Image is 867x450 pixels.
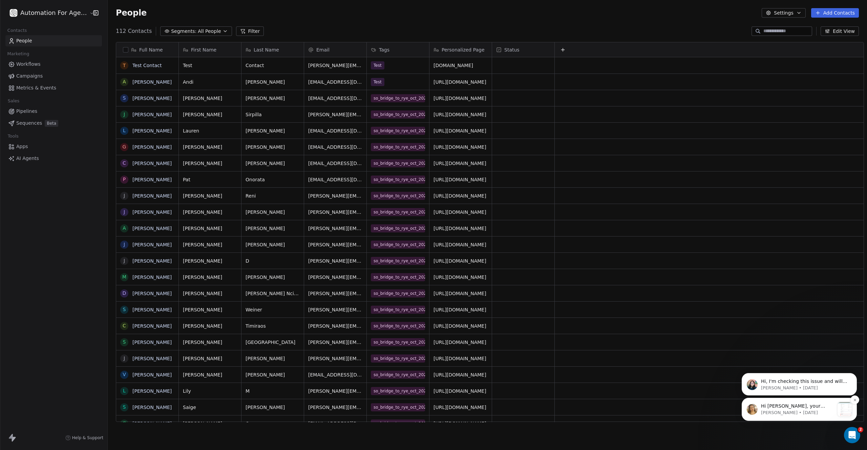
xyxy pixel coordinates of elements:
[246,79,300,85] span: [PERSON_NAME]
[183,420,237,427] span: [PERSON_NAME]
[429,42,492,57] div: Personalized Page
[123,127,126,134] div: L
[433,111,488,118] span: [URL][DOMAIN_NAME]
[308,241,362,248] span: [PERSON_NAME][EMAIL_ADDRESS][PERSON_NAME][DOMAIN_NAME]
[246,339,300,346] span: [GEOGRAPHIC_DATA]
[371,322,425,330] span: so_bridge_to_rye_oct_2025
[433,225,488,232] span: [URL][DOMAIN_NAME]
[123,160,126,167] div: C
[308,306,362,313] span: [PERSON_NAME][EMAIL_ADDRESS][PERSON_NAME][DOMAIN_NAME]
[246,388,300,394] span: M
[132,323,172,329] a: [PERSON_NAME]
[5,59,102,70] a: Workflows
[123,339,126,346] div: S
[123,371,126,378] div: V
[29,73,102,166] span: Hi [PERSON_NAME], your account must have at least one workspace at all times. To enable the delet...
[246,323,300,329] span: Timiraos
[246,225,300,232] span: [PERSON_NAME]
[762,8,805,18] button: Settings
[308,274,362,281] span: [PERSON_NAME][EMAIL_ADDRESS][DOMAIN_NAME]
[124,192,125,199] div: J
[10,43,125,65] div: message notification from Mrinal, 3d ago. Hi, I'm checking this issue and will get back to you so...
[132,421,172,426] a: [PERSON_NAME]
[132,112,172,117] a: [PERSON_NAME]
[116,57,179,422] div: grid
[379,46,389,53] span: Tags
[433,127,488,134] span: [URL][DOMAIN_NAME]
[132,128,172,134] a: [PERSON_NAME]
[183,241,237,248] span: [PERSON_NAME]
[433,144,488,150] span: [URL][DOMAIN_NAME]
[371,387,425,395] span: so_bridge_to_rye_oct_2025
[116,8,147,18] span: People
[433,241,488,248] span: [URL][DOMAIN_NAME]
[183,388,237,394] span: Lily
[371,192,425,200] span: so_bridge_to_rye_oct_2025
[308,95,362,102] span: [EMAIL_ADDRESS][DOMAIN_NAME]
[433,79,488,85] span: [URL][DOMAIN_NAME]
[442,46,485,53] span: Personalized Page
[198,28,221,35] span: All People
[367,42,429,57] div: Tags
[433,95,488,102] span: [URL][DOMAIN_NAME]
[5,35,102,46] a: People
[5,141,102,152] a: Apps
[132,340,172,345] a: [PERSON_NAME]
[246,306,300,313] span: Weiner
[246,404,300,411] span: [PERSON_NAME]
[308,144,362,150] span: [EMAIL_ADDRESS][DOMAIN_NAME]
[308,209,362,216] span: [PERSON_NAME][EMAIL_ADDRESS][DOMAIN_NAME]
[132,307,172,312] a: [PERSON_NAME]
[29,48,116,67] span: Hi, I'm checking this issue and will get back to you soon with an update.
[72,435,103,441] span: Help & Support
[132,274,172,280] a: [PERSON_NAME]
[371,224,425,232] span: so_bridge_to_rye_oct_2025
[123,322,126,329] div: C
[246,420,300,427] span: Ower
[308,355,362,362] span: [PERSON_NAME][EMAIL_ADDRESS][DOMAIN_NAME]
[132,96,172,101] a: [PERSON_NAME]
[433,274,488,281] span: [URL][DOMAIN_NAME]
[308,79,362,85] span: [EMAIL_ADDRESS][DOMAIN_NAME]
[132,79,172,85] a: [PERSON_NAME]
[371,338,425,346] span: so_bridge_to_rye_oct_2025
[183,192,237,199] span: [PERSON_NAME]
[171,28,196,35] span: Segments:
[123,176,126,183] div: P
[433,404,488,411] span: [URL][DOMAIN_NAME]
[183,306,237,313] span: [PERSON_NAME]
[132,161,172,166] a: [PERSON_NAME]
[246,209,300,216] span: [PERSON_NAME]
[16,143,28,150] span: Apps
[308,225,362,232] span: [PERSON_NAME][EMAIL_ADDRESS][DOMAIN_NAME]
[183,371,237,378] span: [PERSON_NAME]
[4,49,32,59] span: Marketing
[183,160,237,167] span: [PERSON_NAME]
[116,27,152,35] span: 112 Contacts
[123,306,126,313] div: S
[132,356,172,361] a: [PERSON_NAME]
[371,159,425,167] span: so_bridge_to_rye_oct_2025
[308,371,362,378] span: [EMAIL_ADDRESS][DOMAIN_NAME]
[124,111,125,118] div: J
[132,372,172,377] a: [PERSON_NAME]
[433,160,488,167] span: [URL][DOMAIN_NAME]
[308,339,362,346] span: [PERSON_NAME][EMAIL_ADDRESS][DOMAIN_NAME]
[5,82,102,94] a: Metrics & Events
[433,371,488,378] span: [URL][DOMAIN_NAME]
[132,63,162,68] a: Test Contact
[16,73,43,80] span: Campaigns
[8,7,85,19] button: Automation For Agencies
[123,95,126,102] div: S
[183,176,237,183] span: Pat
[132,177,172,182] a: [PERSON_NAME]
[183,323,237,329] span: [PERSON_NAME]
[308,176,362,183] span: [EMAIL_ADDRESS][DOMAIN_NAME]
[246,274,300,281] span: [PERSON_NAME]
[124,208,125,216] div: J
[371,420,425,428] span: so_bridge_to_rye_oct_2025
[132,209,172,215] a: [PERSON_NAME]
[308,160,362,167] span: [EMAIL_ADDRESS][DOMAIN_NAME]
